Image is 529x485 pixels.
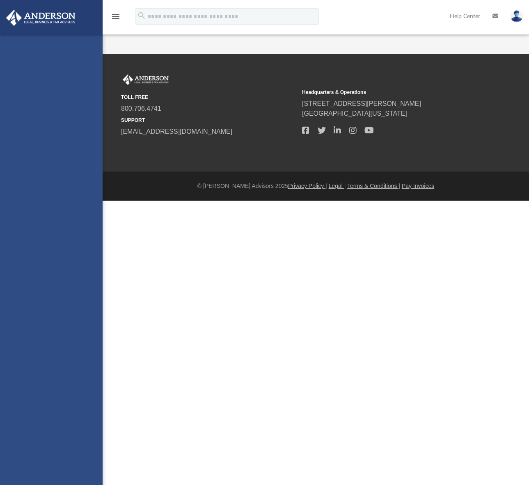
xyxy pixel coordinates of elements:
[347,183,400,189] a: Terms & Conditions |
[103,182,529,190] div: © [PERSON_NAME] Advisors 2025
[121,94,296,101] small: TOLL FREE
[329,183,346,189] a: Legal |
[121,105,161,112] a: 800.706.4741
[402,183,434,189] a: Pay Invoices
[511,10,523,22] img: User Pic
[121,128,232,135] a: [EMAIL_ADDRESS][DOMAIN_NAME]
[302,110,407,117] a: [GEOGRAPHIC_DATA][US_STATE]
[121,117,296,124] small: SUPPORT
[302,89,477,96] small: Headquarters & Operations
[121,74,170,85] img: Anderson Advisors Platinum Portal
[288,183,327,189] a: Privacy Policy |
[111,16,121,21] a: menu
[4,10,78,26] img: Anderson Advisors Platinum Portal
[137,11,146,20] i: search
[111,11,121,21] i: menu
[302,100,421,107] a: [STREET_ADDRESS][PERSON_NAME]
